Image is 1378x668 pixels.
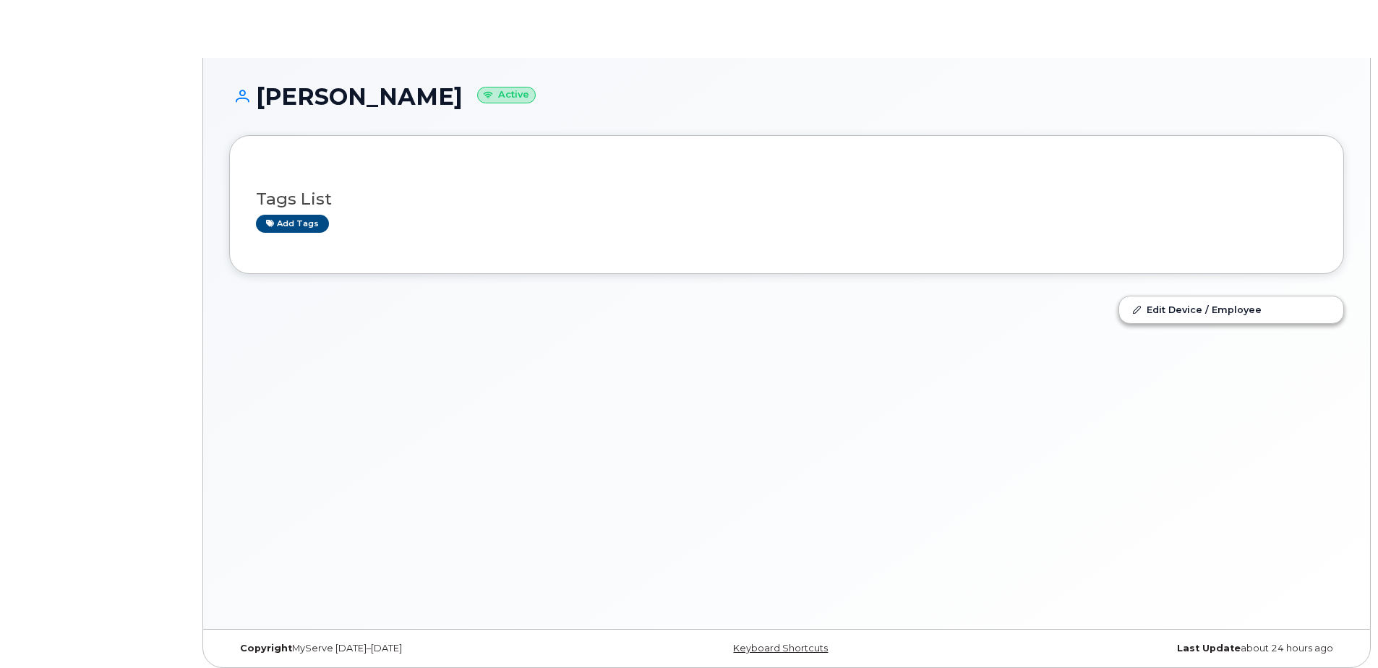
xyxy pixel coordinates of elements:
a: Add tags [256,215,329,233]
div: MyServe [DATE]–[DATE] [229,643,601,654]
small: Active [477,87,536,103]
h1: [PERSON_NAME] [229,84,1344,109]
strong: Copyright [240,643,292,654]
a: Keyboard Shortcuts [733,643,828,654]
a: Edit Device / Employee [1119,296,1343,322]
div: about 24 hours ago [972,643,1344,654]
h3: Tags List [256,190,1317,208]
strong: Last Update [1177,643,1241,654]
